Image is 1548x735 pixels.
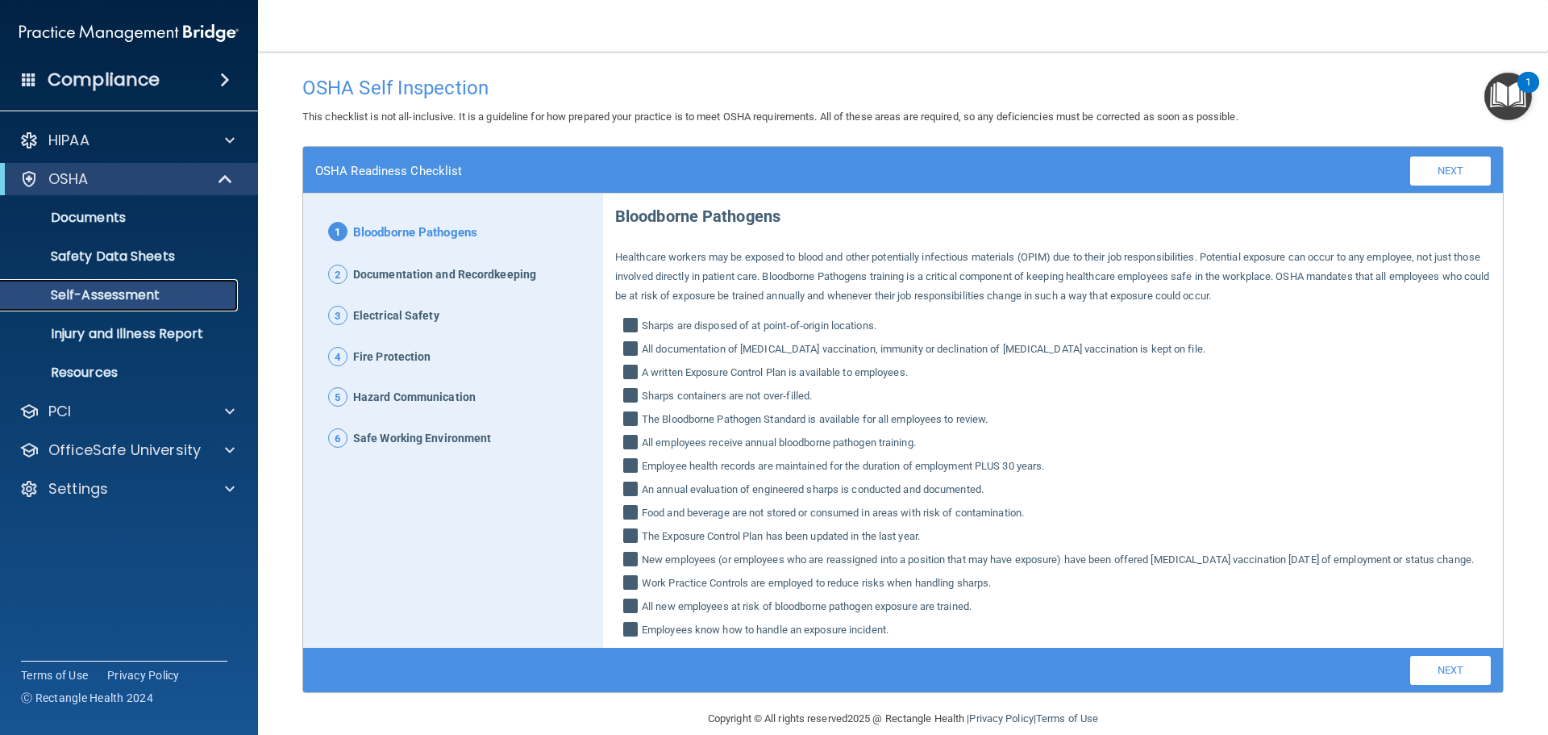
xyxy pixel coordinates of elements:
[623,343,642,359] input: All documentation of [MEDICAL_DATA] vaccination, immunity or declination of [MEDICAL_DATA] vaccin...
[623,366,642,382] input: A written Exposure Control Plan is available to employees.
[1484,73,1532,120] button: Open Resource Center, 1 new notification
[642,574,991,593] span: Work Practice Controls are employed to reduce risks when handling sharps.
[10,287,231,303] p: Self-Assessment
[642,527,920,546] span: The Exposure Control Plan has been updated in the last year.
[623,553,642,570] input: New employees (or employees who are reassigned into a position that may have exposure) have been ...
[10,248,231,265] p: Safety Data Sheets
[642,410,988,429] span: The Bloodborne Pathogen Standard is available for all employees to review.
[328,347,347,366] span: 4
[302,111,1238,123] span: This checklist is not all-inclusive. It is a guideline for how prepared your practice is to meet ...
[21,667,88,683] a: Terms of Use
[19,441,235,460] a: OfficeSafe University
[353,222,477,244] span: Bloodborne Pathogens
[10,365,231,381] p: Resources
[10,210,231,226] p: Documents
[642,480,984,499] span: An annual evaluation of engineered sharps is conducted and documented.
[623,530,642,546] input: The Exposure Control Plan has been updated in the last year.
[328,222,347,241] span: 1
[642,620,888,640] span: Employees know how to handle an exposure incident.
[328,265,347,284] span: 2
[21,690,153,706] span: Ⓒ Rectangle Health 2024
[623,436,642,453] input: All employees receive annual bloodborne pathogen training.
[328,306,347,325] span: 3
[328,387,347,407] span: 5
[19,131,235,150] a: HIPAA
[623,624,642,640] input: Employees know how to handle an exposure incident.
[353,428,491,449] span: Safe Working Environment
[623,577,642,593] input: Work Practice Controls are employed to reduce risks when handling sharps.
[1269,620,1529,685] iframe: Drift Widget Chat Controller
[623,507,642,523] input: Food and beverage are not stored or consumed in areas with risk of contamination.
[642,340,1205,359] span: All documentation of [MEDICAL_DATA] vaccination, immunity or declination of [MEDICAL_DATA] vaccin...
[623,460,642,476] input: Employee health records are maintained for the duration of employment PLUS 30 years.
[642,386,812,406] span: Sharps containers are not over‐filled.
[642,363,908,382] span: A written Exposure Control Plan is available to employees.
[19,169,234,189] a: OSHA
[302,77,1504,98] h4: OSHA Self Inspection
[623,483,642,499] input: An annual evaluation of engineered sharps is conducted and documented.
[48,479,108,499] p: Settings
[642,550,1474,570] span: New employees (or employees who are reassigned into a position that may have exposure) have been ...
[623,413,642,429] input: The Bloodborne Pathogen Standard is available for all employees to review.
[642,597,972,616] span: All new employees at risk of bloodborne pathogen exposure are trained.
[353,306,439,327] span: Electrical Safety
[642,316,876,336] span: Sharps are disposed of at point‐of‐origin locations.
[353,347,431,368] span: Fire Protection
[623,600,642,616] input: All new employees at risk of bloodborne pathogen exposure are trained.
[328,428,347,448] span: 6
[315,164,462,178] h4: OSHA Readiness Checklist
[48,131,89,150] p: HIPAA
[1410,157,1491,186] a: Next
[642,457,1044,476] span: Employee health records are maintained for the duration of employment PLUS 30 years.
[19,17,239,49] img: PMB logo
[969,712,1033,725] a: Privacy Policy
[1036,712,1098,725] a: Terms of Use
[642,503,1024,523] span: Food and beverage are not stored or consumed in areas with risk of contamination.
[48,441,201,460] p: OfficeSafe University
[19,402,235,421] a: PCI
[623,390,642,406] input: Sharps containers are not over‐filled.
[1525,82,1531,103] div: 1
[10,326,231,342] p: Injury and Illness Report
[48,69,160,91] h4: Compliance
[353,387,476,408] span: Hazard Communication
[107,667,180,683] a: Privacy Policy
[615,194,1491,232] p: Bloodborne Pathogens
[623,319,642,336] input: Sharps are disposed of at point‐of‐origin locations.
[353,265,536,286] span: Documentation and Recordkeeping
[615,248,1491,306] p: Healthcare workers may be exposed to blood and other potentially infectious materials (OPIM) due ...
[19,479,235,499] a: Settings
[48,169,89,189] p: OSHA
[48,402,71,421] p: PCI
[642,433,916,453] span: All employees receive annual bloodborne pathogen training.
